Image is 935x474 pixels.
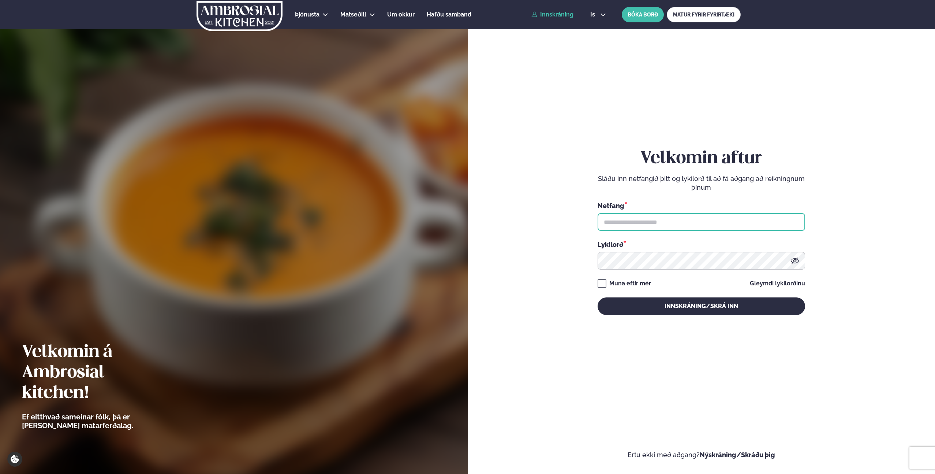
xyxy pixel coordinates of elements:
[295,10,319,19] a: Þjónusta
[598,174,805,192] p: Sláðu inn netfangið þitt og lykilorð til að fá aðgang að reikningnum þínum
[598,148,805,169] h2: Velkomin aftur
[340,10,366,19] a: Matseðill
[531,11,573,18] a: Innskráning
[598,201,805,210] div: Netfang
[584,12,612,18] button: is
[340,11,366,18] span: Matseðill
[590,12,597,18] span: is
[490,451,913,459] p: Ertu ekki með aðgang?
[598,297,805,315] button: Innskráning/Skrá inn
[295,11,319,18] span: Þjónusta
[22,412,174,430] p: Ef eitthvað sameinar fólk, þá er [PERSON_NAME] matarferðalag.
[750,281,805,286] a: Gleymdi lykilorðinu
[598,240,805,249] div: Lykilorð
[387,11,415,18] span: Um okkur
[22,342,174,404] h2: Velkomin á Ambrosial kitchen!
[427,11,471,18] span: Hafðu samband
[667,7,741,22] a: MATUR FYRIR FYRIRTÆKI
[7,452,22,467] a: Cookie settings
[427,10,471,19] a: Hafðu samband
[387,10,415,19] a: Um okkur
[700,451,775,459] a: Nýskráning/Skráðu þig
[622,7,664,22] button: BÓKA BORÐ
[196,1,283,31] img: logo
